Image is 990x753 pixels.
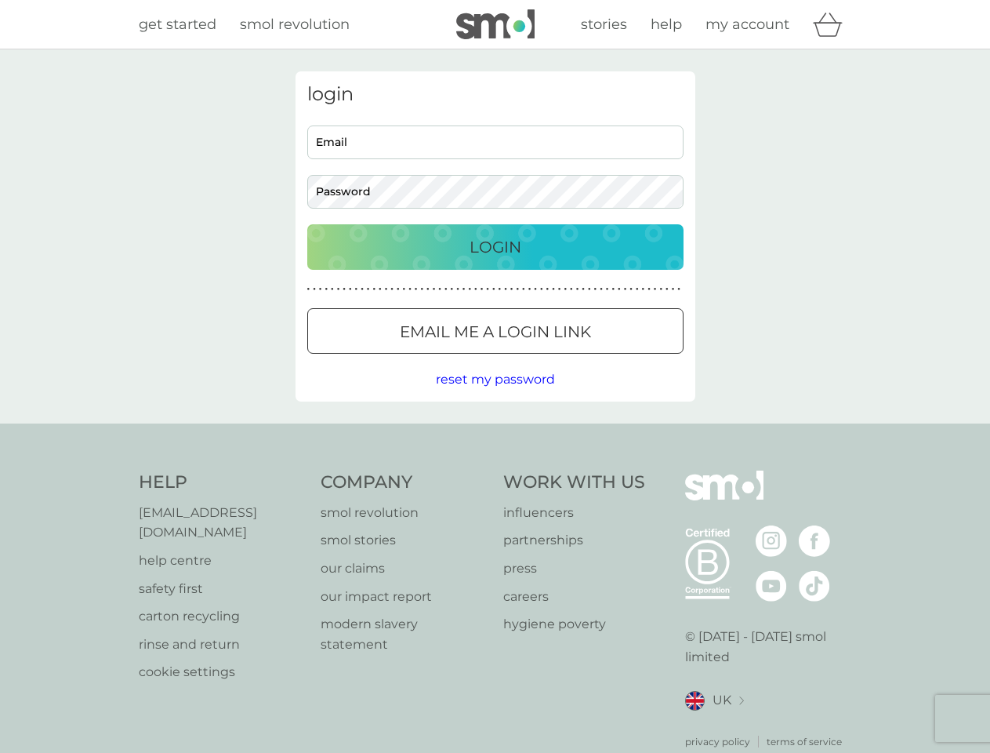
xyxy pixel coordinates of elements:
[581,13,627,36] a: stories
[546,286,549,293] p: ●
[139,551,306,571] a: help centre
[321,558,488,579] a: our claims
[642,286,645,293] p: ●
[492,286,495,293] p: ●
[570,286,573,293] p: ●
[139,579,306,599] p: safety first
[540,286,543,293] p: ●
[564,286,567,293] p: ●
[581,16,627,33] span: stories
[139,16,216,33] span: get started
[139,13,216,36] a: get started
[343,286,346,293] p: ●
[462,286,466,293] p: ●
[385,286,388,293] p: ●
[685,627,852,667] p: © [DATE] - [DATE] smol limited
[713,690,731,711] span: UK
[139,503,306,543] a: [EMAIL_ADDRESS][DOMAIN_NAME]
[355,286,358,293] p: ●
[307,308,684,354] button: Email me a login link
[321,587,488,607] a: our impact report
[647,286,651,293] p: ●
[240,16,350,33] span: smol revolution
[313,286,316,293] p: ●
[139,635,306,655] a: rinse and return
[321,471,488,495] h4: Company
[654,286,657,293] p: ●
[503,530,645,551] a: partnerships
[321,503,488,523] a: smol revolution
[588,286,591,293] p: ●
[503,503,645,523] a: influencers
[474,286,477,293] p: ●
[337,286,340,293] p: ●
[444,286,448,293] p: ●
[672,286,675,293] p: ●
[349,286,352,293] p: ●
[665,286,669,293] p: ●
[408,286,412,293] p: ●
[436,369,555,390] button: reset my password
[606,286,609,293] p: ●
[522,286,525,293] p: ●
[534,286,537,293] p: ●
[528,286,531,293] p: ●
[420,286,423,293] p: ●
[436,372,555,387] span: reset my password
[618,286,621,293] p: ●
[307,83,684,106] h3: login
[767,734,842,749] a: terms of service
[651,13,682,36] a: help
[582,286,585,293] p: ●
[651,16,682,33] span: help
[685,471,763,524] img: smol
[685,734,750,749] a: privacy policy
[438,286,441,293] p: ●
[415,286,418,293] p: ●
[600,286,603,293] p: ●
[552,286,555,293] p: ●
[319,286,322,293] p: ●
[468,286,471,293] p: ●
[321,614,488,654] p: modern slavery statement
[240,13,350,36] a: smol revolution
[139,662,306,682] a: cookie settings
[400,319,591,344] p: Email me a login link
[390,286,393,293] p: ●
[611,286,615,293] p: ●
[510,286,513,293] p: ●
[756,570,787,602] img: visit the smol Youtube page
[705,13,789,36] a: my account
[307,224,684,270] button: Login
[503,471,645,495] h4: Work With Us
[139,606,306,627] a: carton recycling
[799,570,830,602] img: visit the smol Tiktok page
[456,286,459,293] p: ●
[503,614,645,635] a: hygiene poverty
[433,286,436,293] p: ●
[659,286,662,293] p: ●
[705,16,789,33] span: my account
[576,286,579,293] p: ●
[139,471,306,495] h4: Help
[367,286,370,293] p: ●
[503,558,645,579] a: press
[321,530,488,551] a: smol stories
[677,286,680,293] p: ●
[307,286,310,293] p: ●
[685,691,705,711] img: UK flag
[480,286,484,293] p: ●
[470,235,521,260] p: Login
[486,286,489,293] p: ●
[503,587,645,607] p: careers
